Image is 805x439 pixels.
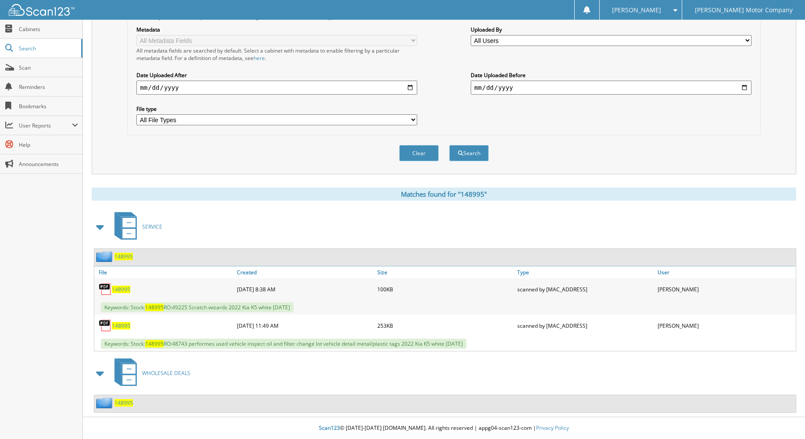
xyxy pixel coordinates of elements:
label: Metadata [136,26,417,33]
a: Created [235,266,375,278]
div: 100KB [375,280,515,298]
img: folder2.png [96,397,114,408]
a: 148995 [112,286,130,293]
span: 148995 [145,340,164,347]
a: Size [375,266,515,278]
div: [PERSON_NAME] [655,280,796,298]
button: Search [449,145,489,161]
span: Search [19,45,77,52]
img: PDF.png [99,319,112,332]
a: File [94,266,235,278]
div: scanned by [MAC_ADDRESS] [515,280,655,298]
span: Cabinets [19,25,78,33]
img: folder2.png [96,251,114,262]
span: 148995 [145,304,164,311]
span: [PERSON_NAME] Motor Company [695,7,793,13]
a: WHOLESALE DEALS [109,356,190,390]
span: Help [19,141,78,149]
label: Uploaded By [471,26,751,33]
div: [DATE] 8:38 AM [235,280,375,298]
div: [DATE] 11:49 AM [235,317,375,334]
iframe: Chat Widget [761,397,805,439]
span: Announcements [19,160,78,168]
img: PDF.png [99,283,112,296]
input: end [471,81,751,95]
span: Keywords: Stock: RO:48743 performes used vehicle inspect oil and filter change lot vehicle detail... [101,339,466,349]
div: 253KB [375,317,515,334]
div: Matches found for "148995" [92,188,796,201]
button: Clear [399,145,439,161]
span: WHOLESALE DEALS [142,369,190,377]
label: Date Uploaded Before [471,71,751,79]
a: 148995 [114,399,133,407]
label: File type [136,105,417,113]
div: scanned by [MAC_ADDRESS] [515,317,655,334]
div: All metadata fields are searched by default. Select a cabinet with metadata to enable filtering b... [136,47,417,62]
span: Scan123 [319,424,340,432]
span: SERVICE [142,223,162,230]
div: [PERSON_NAME] [655,317,796,334]
span: Reminders [19,83,78,91]
a: User [655,266,796,278]
label: Date Uploaded After [136,71,417,79]
input: start [136,81,417,95]
span: [PERSON_NAME] [612,7,661,13]
img: scan123-logo-white.svg [9,4,75,16]
a: 148995 [114,253,133,260]
a: here [254,54,265,62]
span: Bookmarks [19,103,78,110]
a: 148995 [112,322,130,329]
a: Type [515,266,655,278]
div: © [DATE]-[DATE] [DOMAIN_NAME]. All rights reserved | appg04-scan123-com | [83,418,805,439]
span: Keywords: Stock: RO:49225 Scratch wizards 2022 Kia K5 white [DATE] [101,302,293,312]
span: User Reports [19,122,72,129]
span: Scan [19,64,78,71]
a: SERVICE [109,209,162,244]
a: Privacy Policy [536,424,569,432]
